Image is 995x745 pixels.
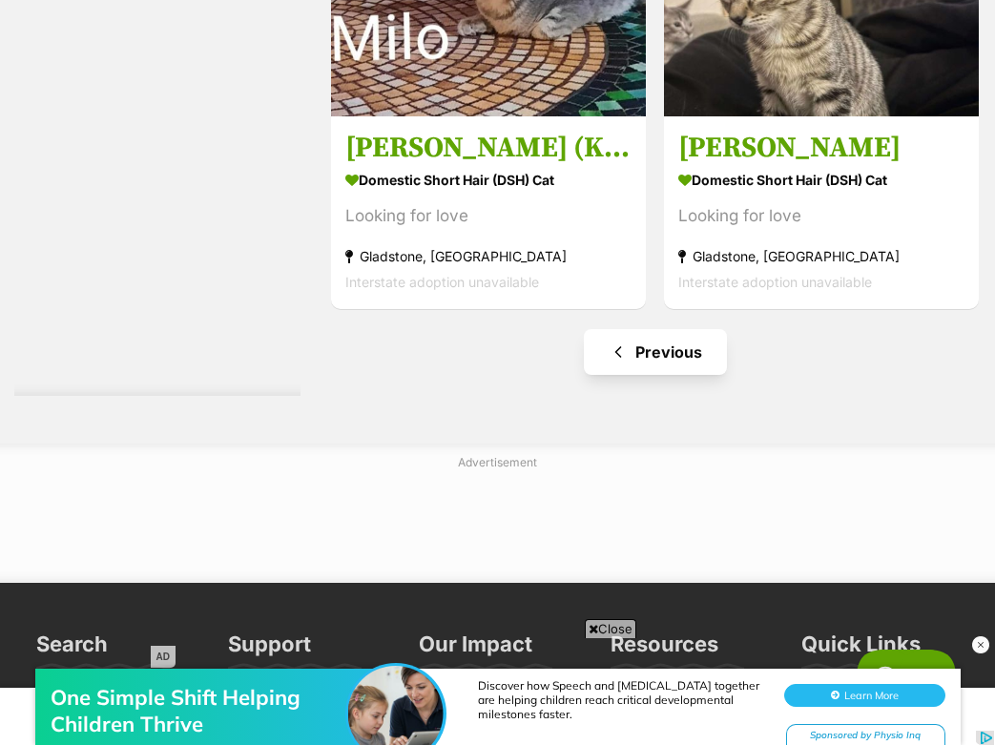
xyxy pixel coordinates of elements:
[786,93,945,117] div: Sponsored by Physio Inq
[345,275,539,291] span: Interstate adoption unavailable
[329,329,981,375] nav: Pagination
[51,53,356,107] div: One Simple Shift Helping Children Thrive
[345,244,632,270] strong: Gladstone, [GEOGRAPHIC_DATA]
[584,329,727,375] a: Previous page
[678,131,964,167] h3: [PERSON_NAME]
[784,53,945,76] button: Learn More
[678,167,964,195] strong: Domestic Short Hair (DSH) Cat
[664,116,979,310] a: [PERSON_NAME] Domestic Short Hair (DSH) Cat Looking for love Gladstone, [GEOGRAPHIC_DATA] Interst...
[585,619,636,638] span: Close
[678,204,964,230] div: Looking for love
[678,244,964,270] strong: Gladstone, [GEOGRAPHIC_DATA]
[971,635,990,654] img: close_rtb.svg
[345,167,632,195] strong: Domestic Short Hair (DSH) Cat
[478,48,764,91] div: Discover how Speech and [MEDICAL_DATA] together are helping children reach critical developmental...
[348,35,444,131] img: One Simple Shift Helping Children Thrive
[345,204,632,230] div: Looking for love
[345,131,632,167] h3: [PERSON_NAME] (K47)
[331,116,646,310] a: [PERSON_NAME] (K47) Domestic Short Hair (DSH) Cat Looking for love Gladstone, [GEOGRAPHIC_DATA] I...
[678,275,872,291] span: Interstate adoption unavailable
